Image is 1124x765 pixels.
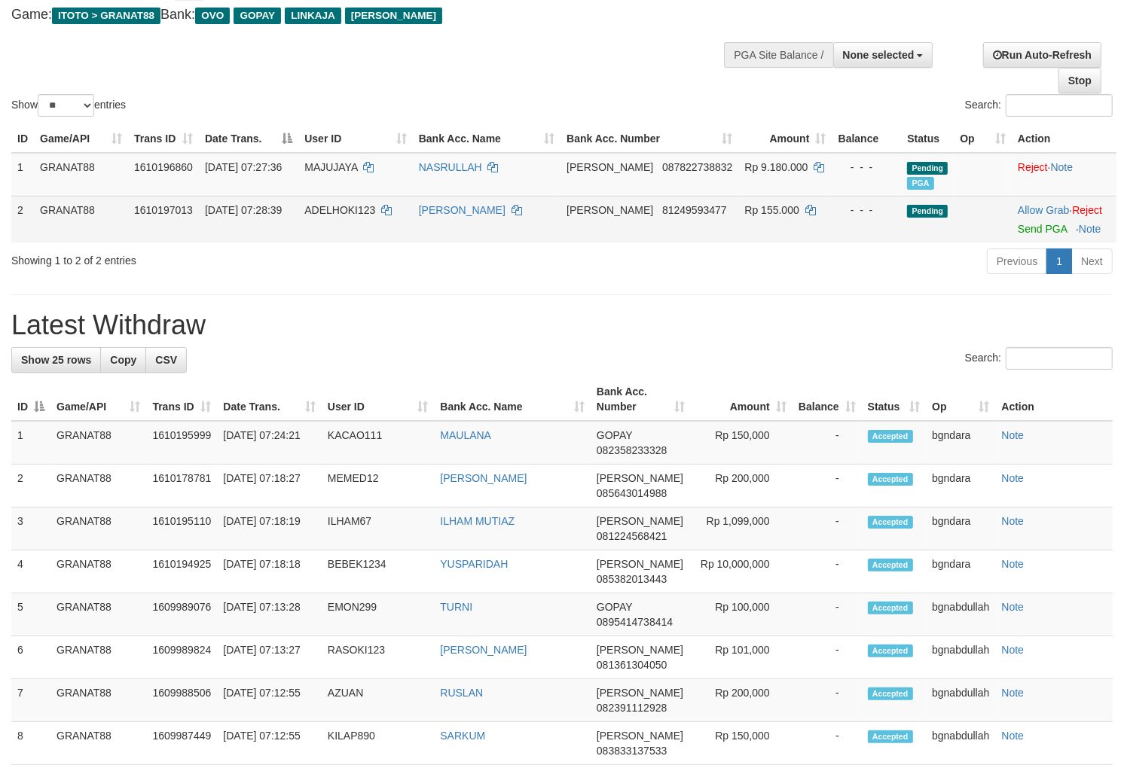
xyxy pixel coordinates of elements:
[862,378,926,421] th: Status: activate to sort column ascending
[567,204,653,216] span: [PERSON_NAME]
[146,465,217,507] td: 1610178781
[907,162,948,175] span: Pending
[1002,601,1025,613] a: Note
[1002,429,1025,441] a: Note
[597,601,632,613] span: GOPAY
[793,550,862,593] td: -
[146,593,217,636] td: 1609989076
[691,507,793,550] td: Rp 1,099,000
[868,730,913,743] span: Accepted
[793,636,862,679] td: -
[145,347,187,373] a: CSV
[691,550,793,593] td: Rp 10,000,000
[50,722,146,765] td: GRANAT88
[868,473,913,486] span: Accepted
[322,421,435,465] td: KACAO111
[298,125,412,153] th: User ID: activate to sort column ascending
[155,354,177,366] span: CSV
[597,515,683,527] span: [PERSON_NAME]
[146,550,217,593] td: 1610194925
[146,679,217,722] td: 1609988506
[907,177,933,190] span: Marked by bgndara
[926,421,995,465] td: bgndara
[567,161,653,173] span: [PERSON_NAME]
[868,645,913,657] span: Accepted
[597,687,683,699] span: [PERSON_NAME]
[322,593,435,636] td: EMON299
[100,347,146,373] a: Copy
[868,687,913,700] span: Accepted
[1002,687,1025,699] a: Note
[345,8,442,24] span: [PERSON_NAME]
[38,94,94,117] select: Showentries
[50,679,146,722] td: GRANAT88
[11,421,50,465] td: 1
[434,378,591,421] th: Bank Acc. Name: activate to sort column ascending
[413,125,560,153] th: Bank Acc. Name: activate to sort column ascending
[134,204,193,216] span: 1610197013
[50,593,146,636] td: GRANAT88
[724,42,832,68] div: PGA Site Balance /
[1071,248,1113,274] a: Next
[322,550,435,593] td: BEBEK1234
[901,125,954,153] th: Status
[1012,153,1116,197] td: ·
[793,465,862,507] td: -
[597,616,673,628] span: Copy 0895414738414 to clipboard
[11,347,101,373] a: Show 25 rows
[597,530,667,542] span: Copy 081224568421 to clipboard
[597,659,667,671] span: Copy 081361304050 to clipboard
[965,94,1113,117] label: Search:
[1002,730,1025,742] a: Note
[419,161,482,173] a: NASRULLAH
[1018,204,1069,216] a: Allow Grab
[440,429,491,441] a: MAULANA
[322,636,435,679] td: RASOKI123
[1018,161,1048,173] a: Reject
[217,465,321,507] td: [DATE] 07:18:27
[128,125,199,153] th: Trans ID: activate to sort column ascending
[1002,558,1025,570] a: Note
[205,204,282,216] span: [DATE] 07:28:39
[440,687,483,699] a: RUSLAN
[996,378,1113,421] th: Action
[591,378,691,421] th: Bank Acc. Number: activate to sort column ascending
[110,354,136,366] span: Copy
[52,8,160,24] span: ITOTO > GRANAT88
[793,593,862,636] td: -
[1006,347,1113,370] input: Search:
[304,204,375,216] span: ADELHOKI123
[11,196,34,242] td: 2
[1012,125,1116,153] th: Action
[597,444,667,456] span: Copy 082358233328 to clipboard
[440,515,515,527] a: ILHAM MUTIAZ
[440,601,472,613] a: TURNI
[440,558,508,570] a: YUSPARIDAH
[11,550,50,593] td: 4
[926,679,995,722] td: bgnabdullah
[838,160,895,175] div: - - -
[217,378,321,421] th: Date Trans.: activate to sort column ascending
[11,465,50,507] td: 2
[744,161,808,173] span: Rp 9.180.000
[1046,248,1072,274] a: 1
[11,247,457,268] div: Showing 1 to 2 of 2 entries
[34,196,128,242] td: GRANAT88
[983,42,1101,68] a: Run Auto-Refresh
[11,722,50,765] td: 8
[926,465,995,507] td: bgndara
[691,722,793,765] td: Rp 150,000
[1018,204,1072,216] span: ·
[838,203,895,218] div: - - -
[50,421,146,465] td: GRANAT88
[50,636,146,679] td: GRANAT88
[322,378,435,421] th: User ID: activate to sort column ascending
[50,550,146,593] td: GRANAT88
[11,636,50,679] td: 6
[987,248,1047,274] a: Previous
[1018,223,1067,235] a: Send PGA
[793,378,862,421] th: Balance: activate to sort column ascending
[1051,161,1074,173] a: Note
[793,421,862,465] td: -
[134,161,193,173] span: 1610196860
